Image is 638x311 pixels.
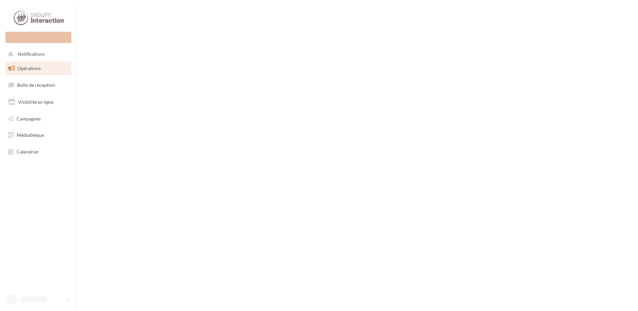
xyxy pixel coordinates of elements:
[18,99,54,105] span: Visibilité en ligne
[4,145,73,159] a: Calendrier
[17,149,39,154] span: Calendrier
[17,65,41,71] span: Opérations
[5,32,71,43] div: Nouvelle campagne
[17,82,55,88] span: Boîte de réception
[4,112,73,126] a: Campagnes
[4,95,73,109] a: Visibilité en ligne
[4,61,73,75] a: Opérations
[4,128,73,142] a: Médiathèque
[17,115,41,121] span: Campagnes
[17,132,44,138] span: Médiathèque
[4,78,73,92] a: Boîte de réception
[18,51,45,57] span: Notifications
